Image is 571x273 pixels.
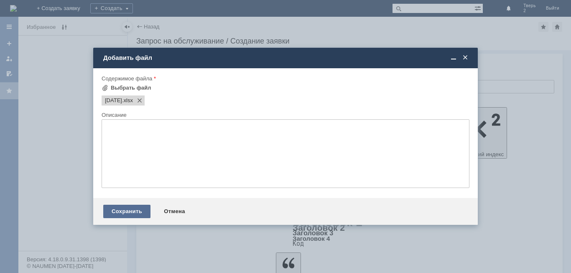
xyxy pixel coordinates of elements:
div: Здравствуйте ,прошу удалить о тложенный чек [3,3,122,17]
span: Закрыть [461,54,469,62]
div: Выбрать файл [111,85,151,91]
span: 04.09.2025.xlsx [122,97,133,104]
span: Свернуть (Ctrl + M) [449,54,458,62]
div: Содержимое файла [102,76,468,81]
span: 04.09.2025.xlsx [105,97,122,104]
div: Описание [102,112,468,118]
div: Добавить файл [103,54,469,62]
